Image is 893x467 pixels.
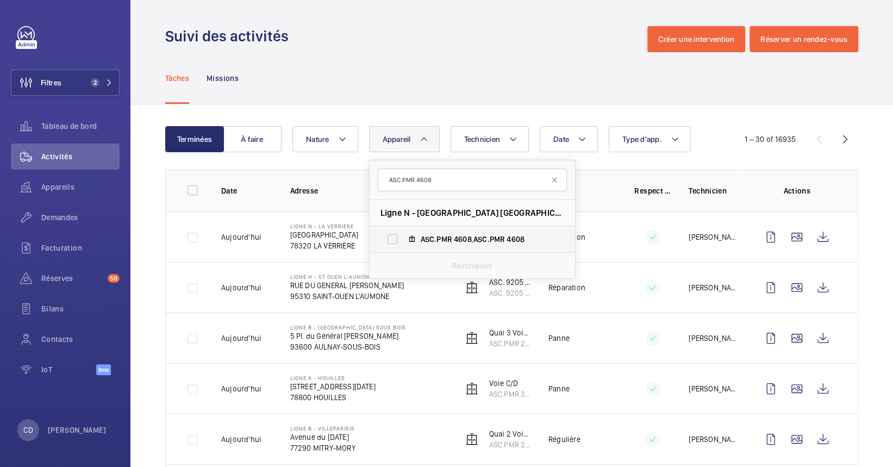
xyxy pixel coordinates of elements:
p: [PERSON_NAME] [689,383,740,394]
span: Demandes [41,212,120,223]
span: Date [553,135,569,144]
span: 58 [108,274,120,283]
p: Technicien [689,185,740,196]
p: Régulière [548,434,580,445]
p: ASC. 9205 Q.2 [489,288,531,298]
p: 95310 SAINT-OUEN L'AUMONE [290,291,404,302]
p: [PERSON_NAME] [689,282,740,293]
span: Activités [41,151,120,162]
img: elevator.svg [465,332,478,345]
span: 4608 [454,235,472,244]
h1: Suivi des activités [165,26,295,46]
p: Panne [548,383,570,394]
span: Appareils [41,182,120,192]
span: , [421,234,547,245]
p: Réparation [548,282,585,293]
p: Missions [207,73,239,84]
p: [PERSON_NAME] [689,232,740,242]
p: Aujourd'hui [221,333,261,344]
span: Nature [306,135,329,144]
p: Quai 3 Voies 5/6 [489,327,531,338]
span: 4608 [507,235,524,244]
p: Ligne N - La Verrière [290,223,358,229]
button: Appareil [369,126,440,152]
p: Ligne H - ST OUEN L'AUMONE [290,273,404,280]
p: [PERSON_NAME] [689,333,740,344]
span: Bilans [41,303,120,314]
p: 78320 LA VERRIÈRE [290,240,358,251]
input: Chercher par appareil ou adresse [378,169,567,191]
span: Ligne N - [GEOGRAPHIC_DATA] [GEOGRAPHIC_DATA] [380,207,564,219]
span: ASC.PMR [473,235,505,244]
p: ASC. 9205 Voie 1/2 [489,277,531,288]
button: Nature [292,126,358,152]
p: Ligne A - HOUILLES [290,375,376,381]
p: 5 Pl. du Général [PERSON_NAME] [290,331,406,341]
span: Technicien [464,135,501,144]
p: Quai 2 Voies 2Bis/1 [489,428,531,439]
p: [STREET_ADDRESS][DATE] [290,381,376,392]
img: elevator.svg [465,281,478,294]
span: Réserves [41,273,103,284]
p: LIGNE B - [GEOGRAPHIC_DATA] SOUS BOIS [290,324,406,331]
p: Respect délai [634,185,671,196]
p: 77290 MITRY-MORY [290,443,355,453]
span: Appareil [383,135,411,144]
button: À faire [223,126,282,152]
p: CD [23,425,33,435]
p: LIGNE B - VILLEPARISIS [290,425,355,432]
p: [PERSON_NAME] [689,434,740,445]
p: ASC.PMR 2217 [489,439,531,450]
p: Panne [548,333,570,344]
p: 93600 AULNAY-SOUS-BOIS [290,341,406,352]
p: ASC.PMR 3101 [489,389,531,400]
p: Tâche [548,185,617,196]
button: Filtres2 [11,70,120,96]
img: elevator.svg [465,382,478,395]
p: Tâches [165,73,189,84]
span: Tableau de bord [41,121,120,132]
button: Terminées [165,126,224,152]
p: Voie C/D [489,378,531,389]
div: 1 – 30 of 16935 [745,134,796,145]
p: Aujourd'hui [221,383,261,394]
p: ASC.PMR 2203 [489,338,531,349]
p: [PERSON_NAME] [48,425,107,435]
p: 78800 HOUILLES [290,392,376,403]
p: Date [221,185,273,196]
span: ASC.PMR [421,235,452,244]
span: 2 [91,78,99,87]
span: Beta [96,364,111,375]
button: Créer une intervention [647,26,746,52]
button: Date [540,126,598,152]
span: Filtres [41,77,61,88]
button: Type d'app. [609,126,691,152]
p: Aujourd'hui [221,232,261,242]
span: Contacts [41,334,120,345]
button: Réserver un rendez-vous [750,26,858,52]
p: Aujourd'hui [221,282,261,293]
button: Technicien [451,126,529,152]
p: RUE DU GENERAL [PERSON_NAME] [290,280,404,291]
img: elevator.svg [465,433,478,446]
span: Type d'app. [622,135,662,144]
p: Réinitialiser [452,260,492,271]
p: Actions [758,185,836,196]
p: [GEOGRAPHIC_DATA] [290,229,358,240]
p: Aujourd'hui [221,434,261,445]
p: Adresse [290,185,445,196]
span: IoT [41,364,96,375]
p: Avenue du [DATE] [290,432,355,443]
span: Facturation [41,242,120,253]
